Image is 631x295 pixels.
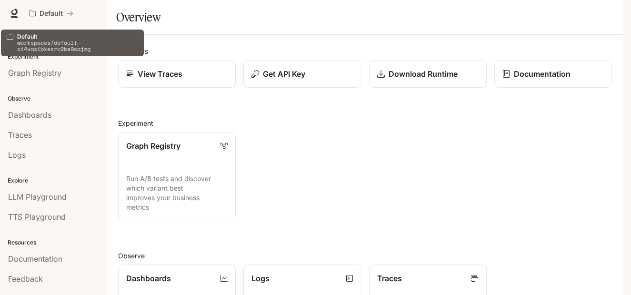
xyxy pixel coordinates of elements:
p: Graph Registry [126,140,180,152]
button: Get API Key [243,60,361,88]
h1: Overview [116,8,160,27]
p: Run A/B tests and discover which variant best improves your business metrics [126,174,228,212]
p: Dashboards [126,273,171,284]
p: Traces [377,273,402,284]
p: Documentation [514,68,571,80]
p: View Traces [138,68,182,80]
p: workspaces/default-oi4vasibkesrc2be9oajzg [17,40,138,52]
h2: Experiment [118,118,612,128]
button: All workspaces [25,4,78,23]
p: Logs [251,273,270,284]
p: Get API Key [263,68,305,80]
p: Default [17,33,138,40]
p: Default [40,10,63,18]
p: Download Runtime [389,68,458,80]
h2: Shortcuts [118,46,612,56]
a: Documentation [494,60,612,88]
h2: Observe [118,251,612,261]
a: Download Runtime [369,60,487,88]
a: View Traces [118,60,236,88]
a: Graph RegistryRun A/B tests and discover which variant best improves your business metrics [118,132,236,220]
